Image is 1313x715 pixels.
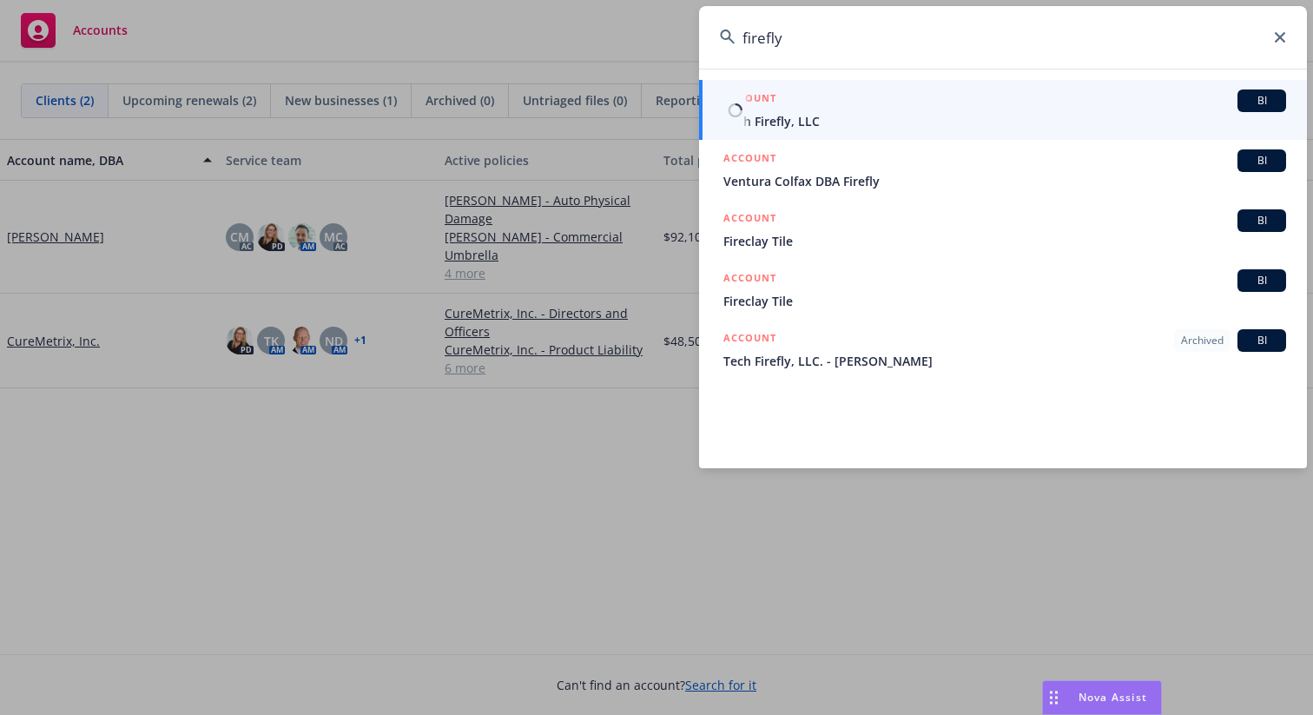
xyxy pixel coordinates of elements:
[699,6,1307,69] input: Search...
[699,80,1307,140] a: ACCOUNTBITech Firefly, LLC
[699,260,1307,320] a: ACCOUNTBIFireclay Tile
[1244,213,1279,228] span: BI
[723,232,1286,250] span: Fireclay Tile
[699,320,1307,380] a: ACCOUNTArchivedBITech Firefly, LLC. - [PERSON_NAME]
[723,269,776,290] h5: ACCOUNT
[723,352,1286,370] span: Tech Firefly, LLC. - [PERSON_NAME]
[1079,690,1147,705] span: Nova Assist
[723,112,1286,130] span: Tech Firefly, LLC
[1244,273,1279,288] span: BI
[723,329,776,350] h5: ACCOUNT
[723,149,776,170] h5: ACCOUNT
[723,209,776,230] h5: ACCOUNT
[723,89,776,110] h5: ACCOUNT
[1042,680,1162,715] button: Nova Assist
[1244,93,1279,109] span: BI
[723,292,1286,310] span: Fireclay Tile
[1043,681,1065,714] div: Drag to move
[1181,333,1224,348] span: Archived
[723,172,1286,190] span: Ventura Colfax DBA Firefly
[699,200,1307,260] a: ACCOUNTBIFireclay Tile
[1244,153,1279,169] span: BI
[1244,333,1279,348] span: BI
[699,140,1307,200] a: ACCOUNTBIVentura Colfax DBA Firefly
